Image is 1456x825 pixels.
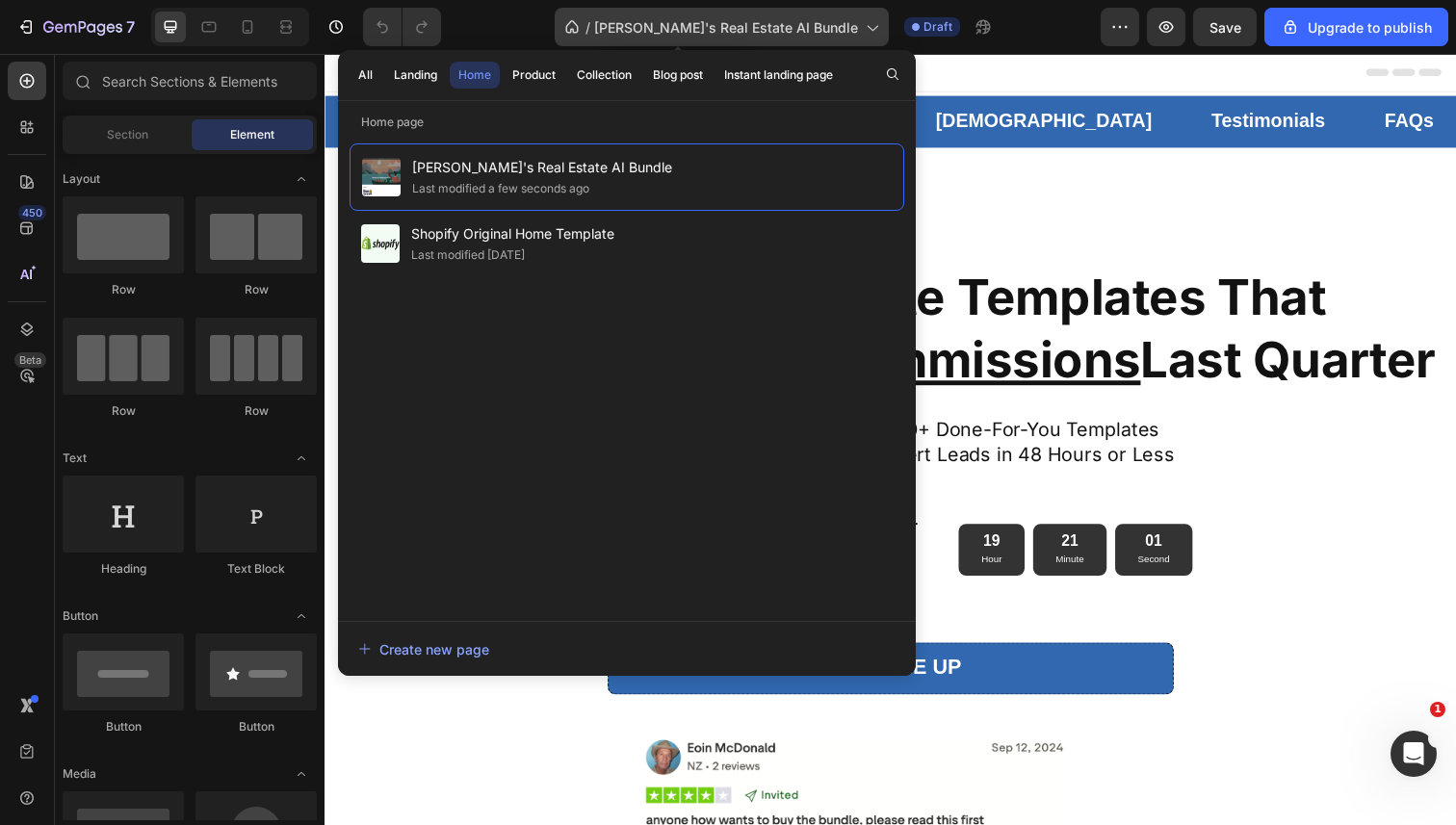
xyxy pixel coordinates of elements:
p: That Top 1% Agents Use to Convert Leads in 48 Hours or Less [2,397,1154,422]
span: Shopify Original Home Template [411,222,614,245]
p: Home page [338,113,916,132]
div: All [358,66,373,84]
div: Undo/Redo [363,8,441,46]
iframe: Intercom live chat [1391,731,1437,777]
div: Row [195,281,317,298]
u: Save 1495$ [456,451,605,484]
span: [PERSON_NAME]'s Real Estate AI Bundle [594,17,858,38]
div: 450 [18,205,46,220]
button: Landing [385,62,446,89]
span: Button [63,607,98,625]
div: Text Block [195,560,317,578]
span: end of [272,535,325,555]
span: Toggle open [286,164,317,194]
span: Save [1209,19,1241,36]
div: Row [195,402,317,420]
div: Last modified [DATE] [411,245,525,265]
span: Media [63,765,96,783]
a: Testimonials [882,43,1045,96]
div: Row [63,402,184,420]
div: Upgrade to publish [1281,17,1432,38]
span: Toggle open [286,601,317,632]
span: 1 [1430,702,1445,717]
strong: lifetime access [404,373,546,396]
div: Create new page [358,639,489,659]
span: day * [351,535,394,555]
span: Draft [923,18,952,36]
span: Text [63,450,87,467]
button: Instant landing page [715,62,842,89]
p: Get instant to 580+ Done-For-You Templates [2,372,1154,397]
div: Beta [14,352,46,368]
span: / [585,17,590,38]
a: FAQs [1059,43,1156,96]
button: <p><span style="font-size:22px;">stack me up</span></p> [289,602,867,655]
div: 21 [746,488,775,508]
div: Blog post [653,66,703,84]
div: Heading [63,560,184,578]
div: Button [63,718,184,735]
strong: About [507,58,563,79]
button: Home [450,62,500,89]
span: stack me up [506,614,650,638]
a: Limited offer: [272,451,449,484]
p: 7 [126,15,135,39]
span: [PERSON_NAME]'s Real Estate AI Bundle [412,156,672,179]
button: Upgrade to publish [1264,8,1448,46]
button: 7 [8,8,143,46]
div: Row [63,281,184,298]
a: [DEMOGRAPHIC_DATA] [601,43,868,96]
div: Last modified a few seconds ago [412,179,589,198]
span: Layout [63,170,100,188]
button: Create new page [357,630,897,668]
div: Instant landing page [724,66,833,84]
div: 19 [670,488,691,508]
p: Minute [746,508,775,526]
button: Save [1193,8,1257,46]
span: * offer ends on the [272,496,429,516]
span: Element [230,126,274,143]
button: Product [504,62,564,89]
span: Toggle open [286,759,317,789]
div: Landing [394,66,437,84]
p: Hour [670,508,691,526]
div: Home [458,66,491,84]
span: Toggle open [286,443,317,474]
div: Product [512,66,556,84]
u: $2.3M in Commissions [276,283,833,344]
a: About [484,43,586,96]
p: Second [830,508,863,526]
strong: [DEMOGRAPHIC_DATA] [624,58,845,79]
div: 01 [830,488,863,508]
strong: FAQs [1082,58,1132,79]
button: Collection [568,62,640,89]
input: Search Sections & Elements [63,62,317,100]
strong: Testimonials [905,58,1022,79]
div: Collection [577,66,632,84]
button: Blog post [644,62,712,89]
span: the [325,536,351,555]
div: Button [195,718,317,735]
button: All [350,62,381,89]
span: Section [107,126,148,143]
